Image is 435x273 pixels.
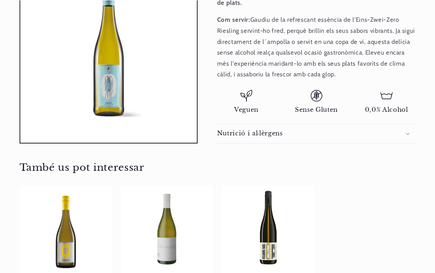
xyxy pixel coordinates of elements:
[217,124,416,144] summary: Nutrició i al·lèrgens
[365,106,408,114] span: 0,0% Alcohol
[217,14,416,80] p: Gaudiu de la refrescant essència de l'Eins-Zwei-Zero Riesling servint-ho fred, perquè brillin els...
[234,106,258,114] span: Veguen
[217,129,283,137] h2: Nutrició i al·lèrgens
[217,16,250,23] strong: Com servir:
[295,106,338,114] span: Sense Gluten
[20,161,416,174] h2: També us pot interessar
